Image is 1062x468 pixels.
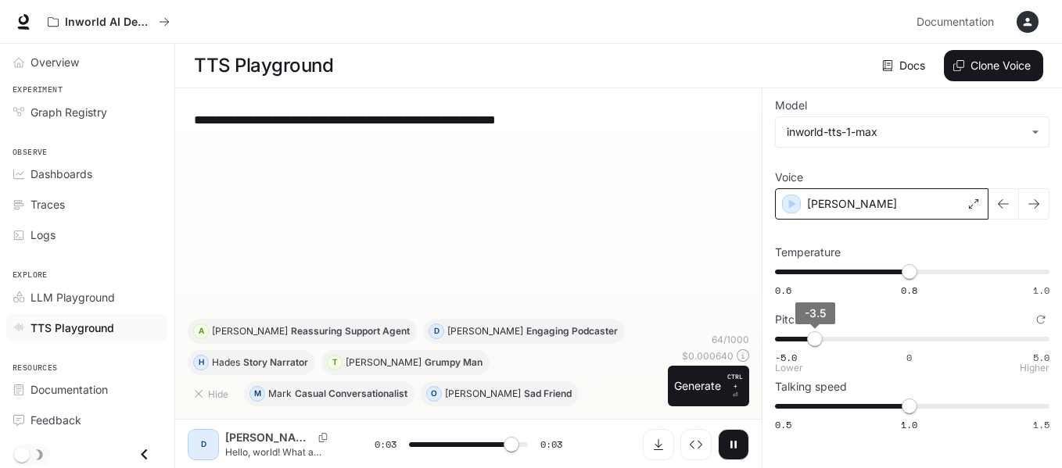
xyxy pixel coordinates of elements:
[776,117,1049,147] div: inworld-tts-1-max
[421,381,579,406] button: O[PERSON_NAME]Sad Friend
[65,16,152,29] p: Inworld AI Demos
[787,124,1024,140] div: inworld-tts-1-max
[668,366,749,406] button: GenerateCTRL +⏎
[41,6,177,38] button: All workspaces
[30,381,108,398] span: Documentation
[6,406,168,434] a: Feedback
[30,104,107,120] span: Graph Registry
[807,196,897,212] p: [PERSON_NAME]
[445,389,521,398] p: [PERSON_NAME]
[680,429,712,460] button: Inspect
[6,48,168,76] a: Overview
[268,389,292,398] p: Mark
[540,437,562,452] span: 0:03
[6,98,168,126] a: Graph Registry
[30,166,92,182] span: Dashboards
[1033,351,1049,364] span: 5.0
[191,432,216,457] div: D
[775,284,791,297] span: 0.6
[425,358,483,367] p: Grumpy Man
[291,327,410,336] p: Reassuring Support Agent
[225,445,337,459] p: Hello, world! What a wonderful day to be a text-to-speech model!
[375,437,396,452] span: 0:03
[188,319,417,344] button: A[PERSON_NAME]Reassuring Support Agent
[212,358,240,367] p: Hades
[321,350,490,375] button: T[PERSON_NAME]Grumpy Man
[194,319,208,344] div: A
[429,319,443,344] div: D
[727,372,743,391] p: CTRL +
[30,54,79,70] span: Overview
[30,320,114,336] span: TTS Playground
[944,50,1043,81] button: Clone Voice
[775,381,847,392] p: Talking speed
[775,351,797,364] span: -5.0
[30,289,115,305] span: LLM Playground
[346,358,422,367] p: [PERSON_NAME]
[1020,363,1049,373] p: Higher
[775,100,807,111] p: Model
[6,314,168,341] a: TTS Playground
[295,389,407,398] p: Casual Conversationalist
[6,221,168,248] a: Logs
[30,412,81,428] span: Feedback
[1033,418,1049,431] span: 1.5
[805,306,826,320] span: -3.5
[427,381,441,406] div: O
[14,445,30,463] span: Dark mode toggle
[312,433,334,442] button: Copy Voice ID
[423,319,625,344] button: D[PERSON_NAME]Engaging Podcaster
[194,50,333,81] h1: TTS Playground
[775,418,791,431] span: 0.5
[524,389,572,398] p: Sad Friend
[6,284,168,311] a: LLM Playground
[643,429,674,460] button: Download audio
[6,160,168,188] a: Dashboards
[447,327,523,336] p: [PERSON_NAME]
[906,351,912,364] span: 0
[30,227,56,243] span: Logs
[775,363,803,373] p: Lower
[212,327,288,336] p: [PERSON_NAME]
[775,172,803,183] p: Voice
[775,314,801,325] p: Pitch
[775,247,841,258] p: Temperature
[188,350,315,375] button: HHadesStory Narrator
[917,13,994,32] span: Documentation
[194,350,208,375] div: H
[879,50,931,81] a: Docs
[526,327,618,336] p: Engaging Podcaster
[250,381,264,406] div: M
[910,6,1006,38] a: Documentation
[901,418,917,431] span: 1.0
[6,376,168,403] a: Documentation
[901,284,917,297] span: 0.8
[727,372,743,400] p: ⏎
[243,358,308,367] p: Story Narrator
[30,196,65,213] span: Traces
[225,430,312,445] p: [PERSON_NAME]
[1033,284,1049,297] span: 1.0
[244,381,414,406] button: MMarkCasual Conversationalist
[1032,311,1049,328] button: Reset to default
[6,191,168,218] a: Traces
[328,350,342,375] div: T
[188,381,238,406] button: Hide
